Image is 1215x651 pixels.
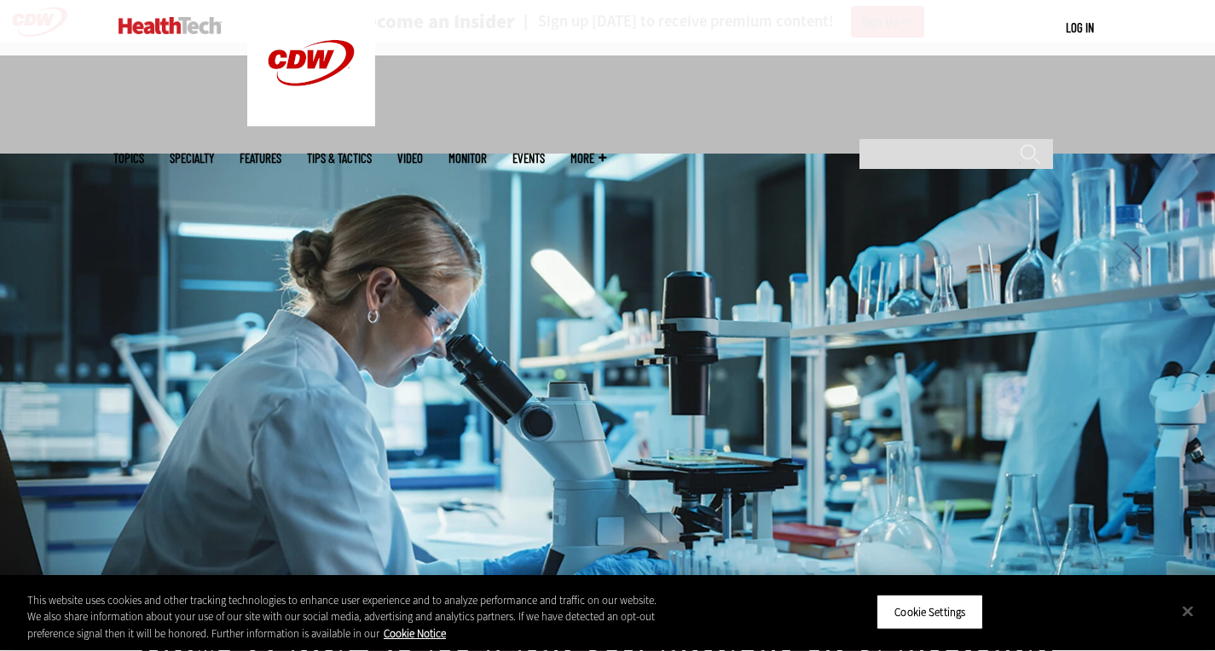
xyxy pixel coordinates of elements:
div: User menu [1066,19,1094,37]
span: Specialty [170,152,214,165]
button: Close [1169,592,1206,630]
a: Video [397,152,423,165]
a: More information about your privacy [384,626,446,641]
button: Cookie Settings [877,594,983,630]
a: Features [240,152,281,165]
span: Topics [113,152,144,165]
a: MonITor [448,152,487,165]
img: Home [119,17,222,34]
a: CDW [247,113,375,131]
div: This website uses cookies and other tracking technologies to enhance user experience and to analy... [27,592,668,642]
a: Events [512,152,545,165]
a: Log in [1066,20,1094,35]
a: Tips & Tactics [307,152,372,165]
span: More [570,152,606,165]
